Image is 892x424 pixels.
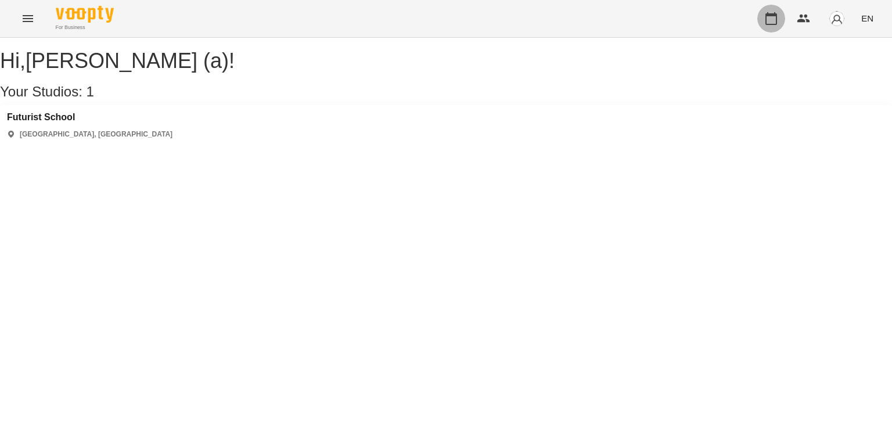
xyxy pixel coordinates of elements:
[87,84,94,99] span: 1
[857,8,878,29] button: EN
[7,112,172,123] a: Futurist School
[829,10,845,27] img: avatar_s.png
[20,130,172,139] p: [GEOGRAPHIC_DATA], [GEOGRAPHIC_DATA]
[56,6,114,23] img: Voopty Logo
[14,5,42,33] button: Menu
[56,24,114,31] span: For Business
[861,12,873,24] span: EN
